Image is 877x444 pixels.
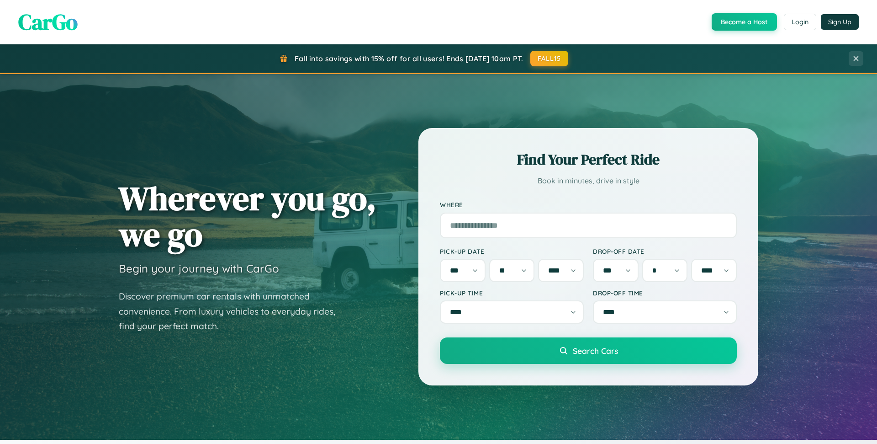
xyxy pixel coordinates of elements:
[440,150,737,170] h2: Find Your Perfect Ride
[593,289,737,297] label: Drop-off Time
[119,289,347,334] p: Discover premium car rentals with unmatched convenience. From luxury vehicles to everyday rides, ...
[440,247,584,255] label: Pick-up Date
[440,174,737,187] p: Book in minutes, drive in style
[712,13,777,31] button: Become a Host
[440,289,584,297] label: Pick-up Time
[440,337,737,364] button: Search Cars
[530,51,569,66] button: FALL15
[573,346,618,356] span: Search Cars
[440,201,737,209] label: Where
[18,7,78,37] span: CarGo
[119,262,279,275] h3: Begin your journey with CarGo
[784,14,816,30] button: Login
[119,180,376,252] h1: Wherever you go, we go
[593,247,737,255] label: Drop-off Date
[295,54,523,63] span: Fall into savings with 15% off for all users! Ends [DATE] 10am PT.
[821,14,859,30] button: Sign Up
